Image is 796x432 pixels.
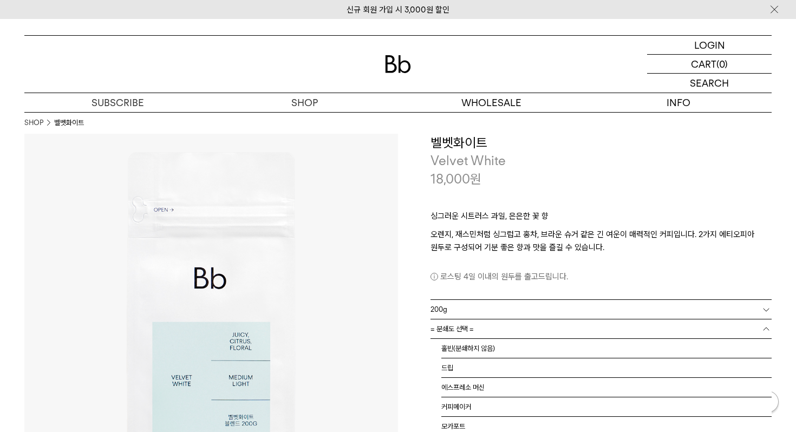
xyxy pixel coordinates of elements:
p: INFO [585,93,772,112]
p: CART [691,55,716,73]
p: (0) [716,55,728,73]
li: 벨벳화이트 [54,117,84,128]
a: CART (0) [647,55,772,74]
a: SHOP [211,93,398,112]
a: SHOP [24,117,43,128]
p: Velvet White [430,152,772,170]
p: LOGIN [694,36,725,54]
a: LOGIN [647,36,772,55]
p: SEARCH [690,74,729,93]
li: 드립 [441,358,772,378]
p: 18,000 [430,170,481,188]
span: = 분쇄도 선택 = [430,319,474,338]
a: SUBSCRIBE [24,93,211,112]
p: 오렌지, 재스민처럼 싱그럽고 홍차, 브라운 슈거 같은 긴 여운이 매력적인 커피입니다. 2가지 에티오피아 원두로 구성되어 기분 좋은 향과 맛을 즐길 수 있습니다. [430,228,772,254]
a: 신규 회원 가입 시 3,000원 할인 [347,5,449,15]
span: 원 [470,171,481,187]
p: 로스팅 4일 이내의 원두를 출고드립니다. [430,270,772,283]
p: 싱그러운 시트러스 과일, 은은한 꽃 향 [430,210,772,228]
li: 커피메이커 [441,397,772,417]
img: 로고 [385,55,411,73]
p: WHOLESALE [398,93,585,112]
span: 200g [430,300,447,319]
h3: 벨벳화이트 [430,134,772,152]
li: 에스프레소 머신 [441,378,772,397]
li: 홀빈(분쇄하지 않음) [441,339,772,358]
